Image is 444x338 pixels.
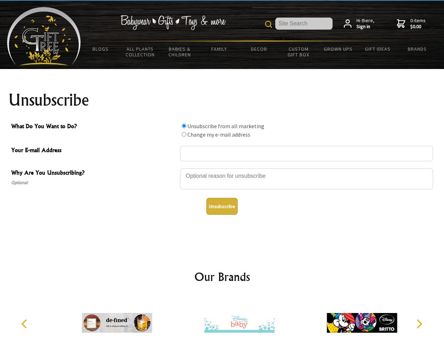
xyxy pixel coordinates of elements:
button: Previous [18,316,33,332]
a: Family [200,42,239,56]
span: Your E-mail Address [11,146,176,156]
a: Brands [398,42,437,56]
a: Gift Ideas [358,42,398,56]
label: Change my e-mail address [187,131,250,138]
a: Hi there,Sign in [344,18,374,30]
textarea: Why Are You Unsubscribing? [180,168,433,189]
a: 0 items$0.00 [397,18,426,30]
input: What Do You Want to Do? [182,124,186,128]
h1: Unsubscribe [8,92,436,108]
span: What Do You Want to Do? [11,122,176,132]
input: What Do You Want to Do? [182,132,186,137]
a: Babies & Children [160,42,200,62]
a: BLOGS [81,42,121,56]
span: Hi there, [356,18,374,30]
strong: $0.00 [410,24,426,30]
input: Site Search [275,18,333,30]
span: Optional [11,179,176,187]
button: Next [411,316,427,332]
strong: Sign in [356,24,374,30]
img: product search [265,21,272,28]
img: Babyware - Gifts - Toys and more... [7,7,81,65]
h2: Our Brands [14,268,430,285]
a: All Plants Collection [121,42,160,62]
a: Custom Gift Box [279,42,318,62]
img: Babywear - Gifts - Toys & more [120,15,226,30]
label: Unsubscribe from all marketing [187,123,264,130]
span: Why Are You Unsubscribing? [11,168,176,179]
a: Decor [239,42,279,56]
button: Unsubscribe [206,198,238,215]
span: 0 items [410,17,426,30]
input: Your E-mail Address [180,146,433,161]
a: Grown Ups [318,42,358,56]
